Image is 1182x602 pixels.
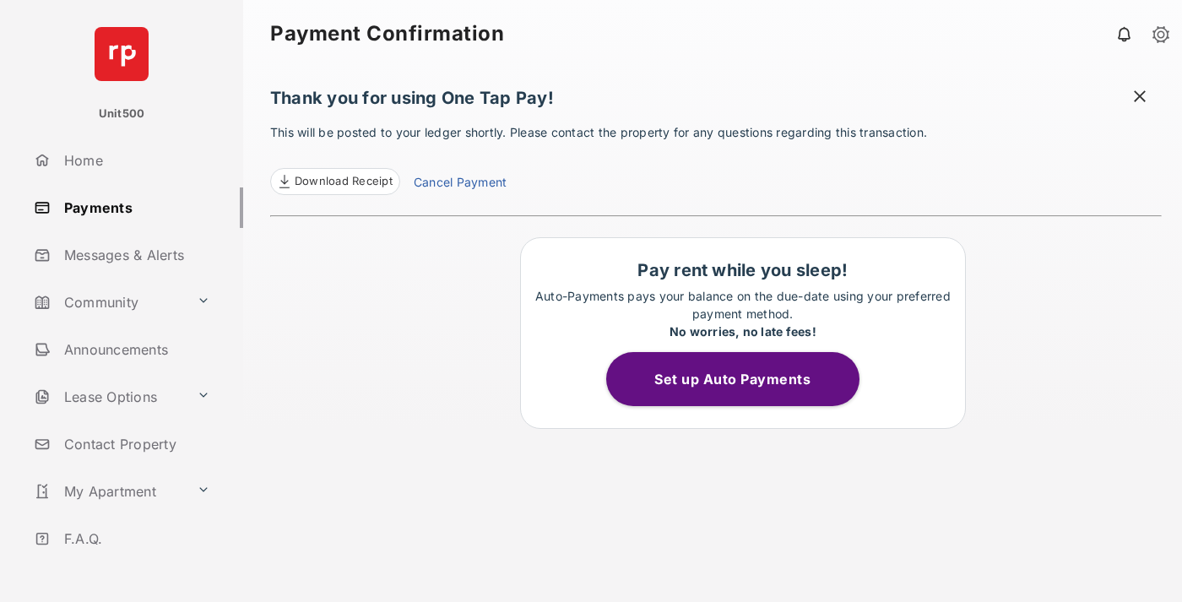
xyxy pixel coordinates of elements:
p: This will be posted to your ledger shortly. Please contact the property for any questions regardi... [270,123,1162,195]
a: Cancel Payment [414,173,507,195]
a: Community [27,282,190,323]
a: Download Receipt [270,168,400,195]
a: Messages & Alerts [27,235,243,275]
span: Download Receipt [295,173,393,190]
a: F.A.Q. [27,518,243,559]
strong: Payment Confirmation [270,24,504,44]
a: My Apartment [27,471,190,512]
button: Set up Auto Payments [606,352,859,406]
p: Unit500 [99,106,145,122]
a: Contact Property [27,424,243,464]
a: Set up Auto Payments [606,371,880,388]
h1: Thank you for using One Tap Pay! [270,88,1162,117]
a: Lease Options [27,377,190,417]
a: Payments [27,187,243,228]
h1: Pay rent while you sleep! [529,260,957,280]
p: Auto-Payments pays your balance on the due-date using your preferred payment method. [529,287,957,340]
a: Announcements [27,329,243,370]
img: svg+xml;base64,PHN2ZyB4bWxucz0iaHR0cDovL3d3dy53My5vcmcvMjAwMC9zdmciIHdpZHRoPSI2NCIgaGVpZ2h0PSI2NC... [95,27,149,81]
a: Home [27,140,243,181]
div: No worries, no late fees! [529,323,957,340]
